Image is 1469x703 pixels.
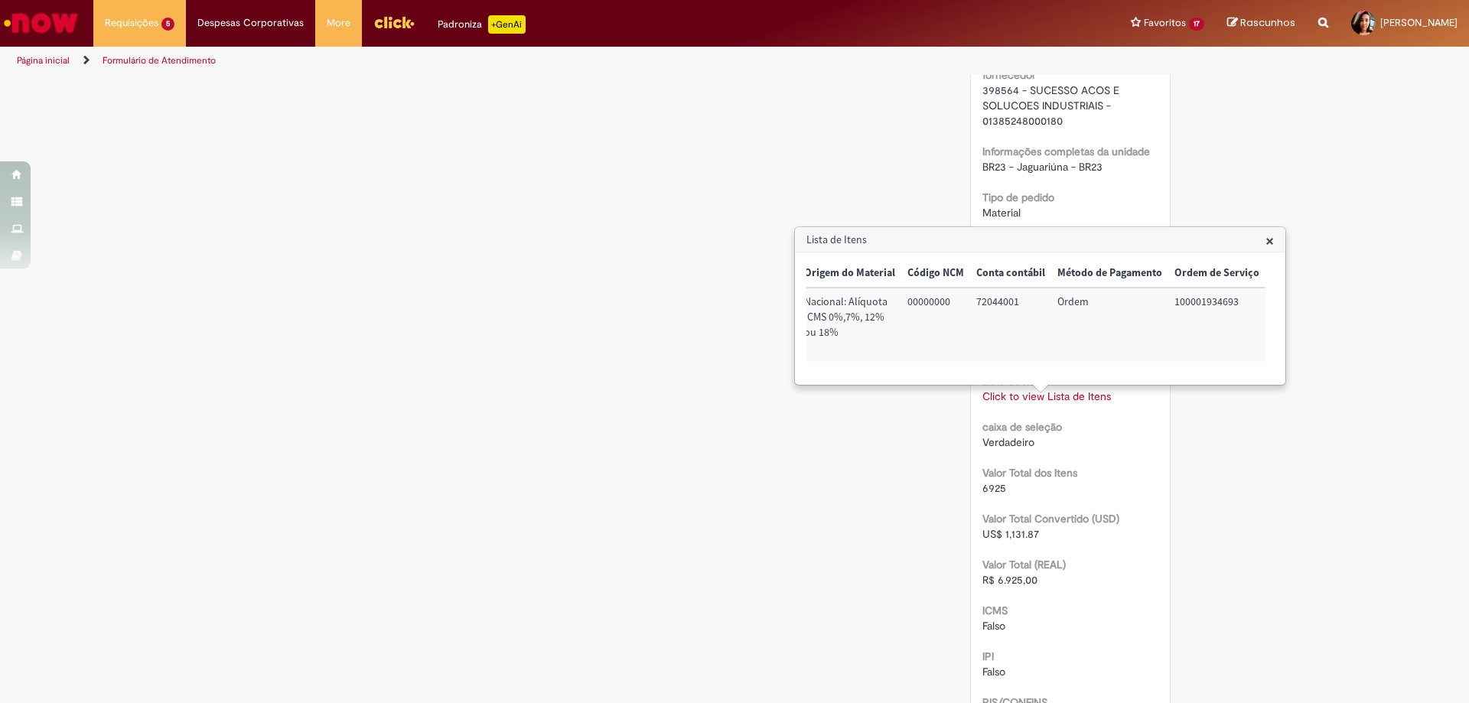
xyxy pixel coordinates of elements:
[1240,15,1295,30] span: Rascunhos
[982,619,1005,633] span: Falso
[327,15,350,31] span: More
[11,47,968,75] ul: Trilhas de página
[982,573,1037,587] span: R$ 6.925,00
[1168,288,1265,362] td: Ordem de Serviço: 100001934693
[798,288,901,362] td: Origem do Material: Nacional: Alíquota ICMS 0%,7%, 12% ou 18%
[105,15,158,31] span: Requisições
[1144,15,1186,31] span: Favoritos
[1265,230,1274,251] span: ×
[982,558,1066,571] b: Valor Total (REAL)
[982,420,1062,434] b: caixa de seleção
[103,54,216,67] a: Formulário de Atendimento
[982,665,1005,679] span: Falso
[1265,233,1274,249] button: Close
[794,226,1286,386] div: Lista de Itens
[2,8,80,38] img: ServiceNow
[796,228,1285,252] h3: Lista de Itens
[982,389,1111,403] a: Click to view Lista de Itens
[982,466,1077,480] b: Valor Total dos Itens
[982,527,1039,541] span: US$ 1,131.87
[970,259,1051,288] th: Conta contábil
[488,15,526,34] p: +GenAi
[982,435,1034,449] span: Verdadeiro
[1051,259,1168,288] th: Método de Pagamento
[798,259,901,288] th: Origem do Material
[1168,259,1265,288] th: Ordem de Serviço
[901,288,970,362] td: Código NCM: 00000000
[438,15,526,34] div: Padroniza
[901,259,970,288] th: Código NCM
[982,206,1021,220] span: Material
[1380,16,1458,29] span: [PERSON_NAME]
[17,54,70,67] a: Página inicial
[970,288,1051,362] td: Conta contábil: 72044001
[982,374,1046,388] b: Lista de Itens
[982,83,1122,128] span: 398564 - SUCESSO ACOS E SOLUCOES INDUSTRIAIS - 01385248000180
[161,18,174,31] span: 5
[982,481,1006,495] span: 6925
[982,604,1008,617] b: ICMS
[982,145,1150,158] b: Informações completas da unidade
[197,15,304,31] span: Despesas Corporativas
[1189,18,1204,31] span: 17
[982,190,1054,204] b: Tipo de pedido
[982,53,1109,82] b: Informações completas do fornecedor
[1227,16,1295,31] a: Rascunhos
[982,160,1103,174] span: BR23 - Jaguariúna - BR23
[373,11,415,34] img: click_logo_yellow_360x200.png
[982,649,994,663] b: IPI
[982,512,1119,526] b: Valor Total Convertido (USD)
[1051,288,1168,362] td: Método de Pagamento: Ordem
